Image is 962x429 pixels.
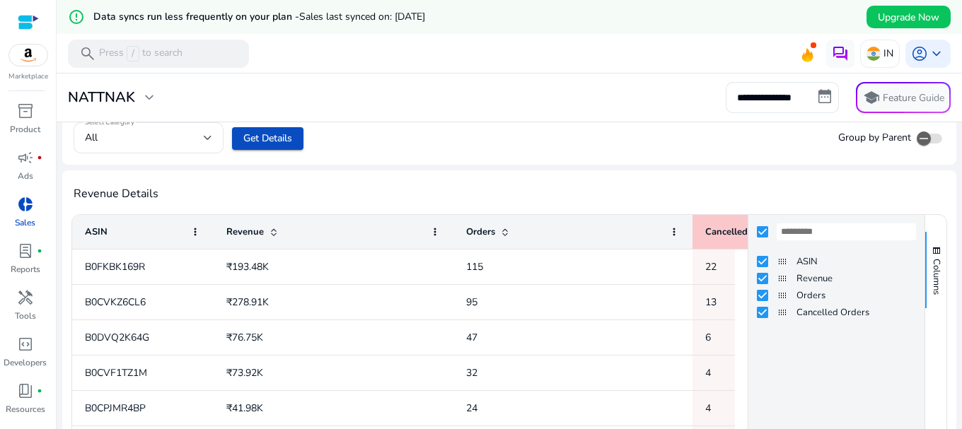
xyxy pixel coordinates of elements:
span: Orders [796,289,916,302]
span: 4 [705,401,711,415]
h5: Data syncs run less frequently on your plan - [93,11,425,23]
span: ₹193.48K [226,260,269,274]
span: 115 [466,260,483,274]
span: book_4 [17,382,34,399]
span: fiber_manual_record [37,388,42,394]
span: Orders [466,225,495,238]
span: expand_more [141,89,158,106]
span: 6 [705,331,711,344]
span: account_circle [911,45,928,62]
span: handyman [17,289,34,306]
span: Revenue [796,272,916,285]
p: Feature Guide [883,91,944,105]
span: 24 [466,401,477,415]
span: 22 [705,260,717,274]
input: Filter Columns Input [777,223,916,240]
span: ₹76.75K [226,331,263,344]
span: Get Details [243,131,292,146]
span: keyboard_arrow_down [928,45,945,62]
span: ₹278.91K [226,295,269,309]
span: 47 [466,331,477,344]
span: B0CVKZ6CL6 [85,295,146,309]
button: Get Details [232,127,303,150]
p: Marketplace [8,71,48,82]
p: Reports [11,263,40,276]
span: B0FKBK169R [85,260,145,274]
span: fiber_manual_record [37,155,42,160]
span: ASIN [85,225,108,238]
span: B0CVF1TZ1M [85,366,147,380]
span: Upgrade Now [878,10,939,25]
span: All [85,131,98,144]
span: 95 [466,295,477,309]
img: amazon.svg [9,45,47,66]
div: Cancelled Orders Column [748,304,925,321]
span: / [127,46,139,61]
span: 32 [466,366,477,380]
span: Revenue [226,225,264,238]
span: search [79,45,96,62]
span: B0DVQ2K64G [85,331,149,344]
span: ₹73.92K [226,366,263,380]
p: Ads [18,170,33,182]
span: Sales last synced on: [DATE] [299,10,425,23]
span: ASIN [796,255,916,268]
div: Column List 4 Columns [748,253,925,321]
span: 4 [705,366,711,380]
span: Group by Parent [838,131,911,145]
span: ₹41.98K [226,401,263,415]
button: Upgrade Now [867,6,951,28]
span: Cancelled Orders [705,225,780,238]
div: Orders Column [748,287,925,304]
div: Revenue Column [748,270,925,287]
p: Developers [4,356,47,369]
span: B0CPJMR4BP [85,401,146,415]
mat-icon: error_outline [68,8,85,25]
div: ASIN Column [748,253,925,270]
p: Resources [6,403,45,416]
p: Sales [15,216,35,229]
span: fiber_manual_record [37,248,42,254]
span: inventory_2 [17,102,34,119]
button: schoolFeature Guide [856,82,951,113]
h3: NATTNAK [68,89,135,106]
span: Columns [930,259,943,295]
p: Press to search [99,46,182,61]
span: donut_small [17,196,34,213]
span: lab_profile [17,242,34,259]
h4: Revenue Details [74,187,945,201]
span: Cancelled Orders [796,306,916,319]
p: IN [883,41,893,66]
span: campaign [17,149,34,166]
p: Tools [15,310,36,322]
span: 13 [705,295,717,309]
p: Product [10,123,40,136]
span: code_blocks [17,336,34,353]
span: school [863,89,880,106]
img: in.svg [867,47,881,61]
mat-label: Select Category [85,117,134,127]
